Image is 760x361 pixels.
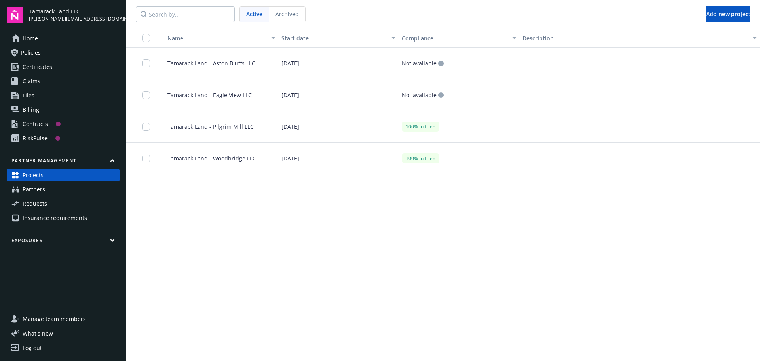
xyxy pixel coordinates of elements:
span: Manage team members [23,313,86,325]
div: Toggle SortBy [161,34,266,42]
div: 100% fulfilled [402,122,439,132]
span: [DATE] [281,122,299,131]
button: Start date [278,29,399,48]
input: Toggle Row Selected [142,155,150,162]
img: navigator-logo.svg [7,7,23,23]
span: Home [23,32,38,45]
span: Partners [23,183,45,196]
span: [PERSON_NAME][EMAIL_ADDRESS][DOMAIN_NAME] [29,15,120,23]
div: Name [161,34,266,42]
a: Certificates [7,61,120,73]
span: Tamarack Land - Woodbridge LLC [161,154,256,162]
a: Contracts [7,118,120,130]
div: RiskPulse [23,132,47,145]
div: Not available [402,92,444,98]
span: Tamarack Land LLC [29,7,120,15]
a: Manage team members [7,313,120,325]
span: Projects [23,169,44,181]
a: Policies [7,46,120,59]
span: Insurance requirements [23,212,87,224]
span: Tamarack Land - Eagle View LLC [161,91,252,99]
a: Claims [7,75,120,88]
span: What ' s new [23,329,53,338]
span: Certificates [23,61,52,73]
a: Billing [7,103,120,116]
a: Partners [7,183,120,196]
a: Files [7,89,120,102]
input: Search by... [136,6,235,22]
button: Partner management [7,157,120,167]
button: Compliance [399,29,519,48]
span: Policies [21,46,41,59]
span: [DATE] [281,59,299,67]
span: Add new project [706,10,750,18]
a: Home [7,32,120,45]
span: Tamarack Land - Aston Bluffs LLC [161,59,255,67]
input: Toggle Row Selected [142,59,150,67]
div: Log out [23,342,42,354]
span: Requests [23,197,47,210]
span: Tamarack Land - Pilgrim Mill LLC [161,122,254,131]
button: Add new project [706,6,750,22]
div: Not available [402,61,444,66]
span: Active [246,10,262,18]
span: Archived [275,10,299,18]
span: [DATE] [281,91,299,99]
button: Tamarack Land LLC[PERSON_NAME][EMAIL_ADDRESS][DOMAIN_NAME] [29,7,120,23]
div: Start date [281,34,387,42]
span: Files [23,89,34,102]
div: Compliance [402,34,507,42]
div: Contracts [23,118,48,130]
input: Toggle Row Selected [142,91,150,99]
div: 100% fulfilled [402,153,439,163]
a: Insurance requirements [7,212,120,224]
button: Exposures [7,237,120,247]
a: Requests [7,197,120,210]
span: Claims [23,75,40,88]
input: Toggle Row Selected [142,123,150,131]
button: What's new [7,329,66,338]
a: Projects [7,169,120,181]
input: Select all [142,34,150,42]
button: Description [519,29,760,48]
a: RiskPulse [7,132,120,145]
span: [DATE] [281,154,299,162]
div: Description [522,34,748,42]
span: Billing [23,103,39,116]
